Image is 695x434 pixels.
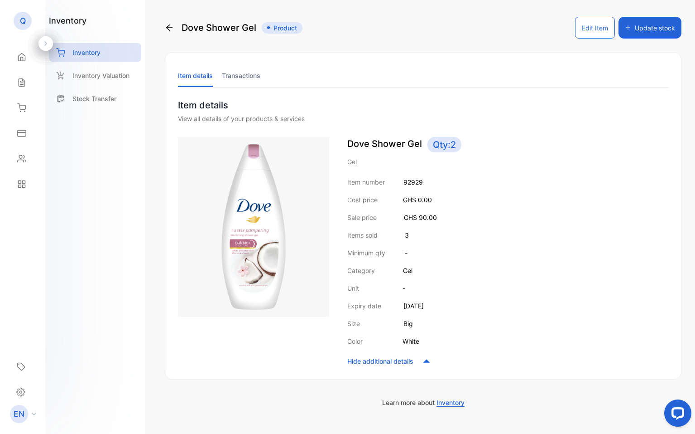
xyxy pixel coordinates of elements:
[49,43,141,62] a: Inventory
[403,319,413,328] p: Big
[178,98,668,112] p: Item details
[14,408,24,420] p: EN
[222,64,260,87] li: Transactions
[347,213,377,222] p: Sale price
[347,266,375,275] p: Category
[403,196,432,204] span: GHS 0.00
[618,17,681,39] button: Update stock
[403,266,412,275] p: Gel
[405,248,407,258] p: -
[404,214,437,221] span: GHS 90.00
[347,336,363,346] p: Color
[178,114,668,123] div: View all details of your products & services
[72,71,129,80] p: Inventory Valuation
[347,137,668,152] p: Dove Shower Gel
[347,230,378,240] p: Items sold
[427,137,461,152] span: Qty: 2
[178,64,213,87] li: Item details
[347,319,360,328] p: Size
[178,137,329,317] img: item
[347,301,381,311] p: Expiry date
[262,22,302,34] span: Product
[49,89,141,108] a: Stock Transfer
[575,17,615,39] button: Edit Item
[347,157,668,166] p: Gel
[347,356,413,366] p: Hide additional details
[72,94,116,103] p: Stock Transfer
[347,283,359,293] p: Unit
[405,230,409,240] p: 3
[436,399,465,407] span: Inventory
[403,177,423,187] p: 92929
[347,248,385,258] p: Minimum qty
[403,336,419,346] p: White
[20,15,26,27] p: Q
[657,396,695,434] iframe: LiveChat chat widget
[347,177,385,187] p: Item number
[72,48,101,57] p: Inventory
[49,15,86,27] h1: inventory
[165,17,302,39] div: Dove Shower Gel
[165,398,681,407] p: Learn more about
[403,283,405,293] p: -
[347,195,378,205] p: Cost price
[403,301,424,311] p: [DATE]
[49,66,141,85] a: Inventory Valuation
